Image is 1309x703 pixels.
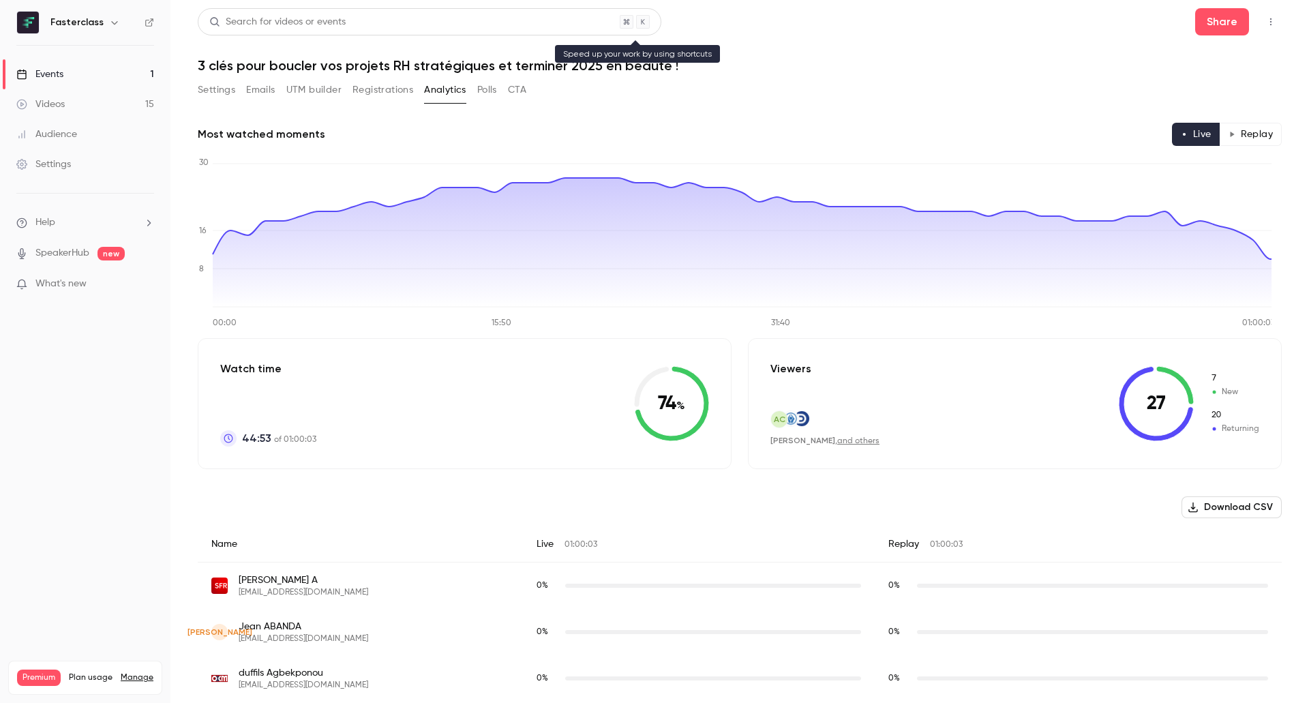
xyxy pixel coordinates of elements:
[16,68,63,81] div: Events
[121,672,153,683] a: Manage
[1242,319,1275,327] tspan: 01:00:03
[537,674,548,683] span: 0 %
[239,666,368,680] span: duffils Agbekponou
[537,582,548,590] span: 0 %
[771,319,790,327] tspan: 31:40
[211,670,228,687] img: ocm-systeme.com
[198,526,523,563] div: Name
[1210,423,1259,435] span: Returning
[1220,123,1282,146] button: Replay
[246,79,275,101] button: Emails
[783,411,798,426] img: sanlam.ma
[508,79,526,101] button: CTA
[16,158,71,171] div: Settings
[492,319,511,327] tspan: 15:50
[537,580,558,592] span: Live watch time
[888,582,900,590] span: 0 %
[930,541,963,549] span: 01:00:03
[239,620,368,633] span: Jean ABANDA
[770,436,835,445] span: [PERSON_NAME]
[537,628,548,636] span: 0 %
[242,430,271,447] span: 44:53
[523,526,875,563] div: Live
[888,674,900,683] span: 0 %
[97,247,125,260] span: new
[16,98,65,111] div: Videos
[198,79,235,101] button: Settings
[17,670,61,686] span: Premium
[50,16,104,29] h6: Fasterclass
[770,361,811,377] p: Viewers
[209,15,346,29] div: Search for videos or events
[352,79,413,101] button: Registrations
[187,626,252,638] span: [PERSON_NAME]
[242,430,316,447] p: of 01:00:03
[35,215,55,230] span: Help
[198,609,1282,655] div: jean.abanda@facsciences-uy1.cm
[1210,409,1259,421] span: Returning
[199,265,204,273] tspan: 8
[239,587,368,598] span: [EMAIL_ADDRESS][DOMAIN_NAME]
[69,672,112,683] span: Plan usage
[239,633,368,644] span: [EMAIL_ADDRESS][DOMAIN_NAME]
[198,655,1282,702] div: support@ocm-systeme.com
[17,12,39,33] img: Fasterclass
[211,578,228,594] img: neuf.fr
[16,215,154,230] li: help-dropdown-opener
[1195,8,1249,35] button: Share
[774,413,785,425] span: AC
[537,626,558,638] span: Live watch time
[138,278,154,290] iframe: Noticeable Trigger
[1210,372,1259,385] span: New
[424,79,466,101] button: Analytics
[888,628,900,636] span: 0 %
[198,126,325,143] h2: Most watched moments
[770,435,879,447] div: ,
[888,672,910,685] span: Replay watch time
[199,227,207,235] tspan: 16
[477,79,497,101] button: Polls
[220,361,316,377] p: Watch time
[198,57,1282,74] h1: 3 clés pour boucler vos projets RH stratégiques et terminer 2025 en beauté !
[198,563,1282,610] div: mariewacquez@neuf.fr
[888,626,910,638] span: Replay watch time
[888,580,910,592] span: Replay watch time
[239,573,368,587] span: [PERSON_NAME] A
[16,128,77,141] div: Audience
[286,79,342,101] button: UTM builder
[1210,386,1259,398] span: New
[213,319,237,327] tspan: 00:00
[1172,123,1220,146] button: Live
[199,159,209,167] tspan: 30
[537,672,558,685] span: Live watch time
[565,541,597,549] span: 01:00:03
[794,411,809,426] img: dauphine.psl.eu
[35,246,89,260] a: SpeakerHub
[1182,496,1282,518] button: Download CSV
[35,277,87,291] span: What's new
[837,437,879,445] a: and others
[875,526,1282,563] div: Replay
[239,680,368,691] span: [EMAIL_ADDRESS][DOMAIN_NAME]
